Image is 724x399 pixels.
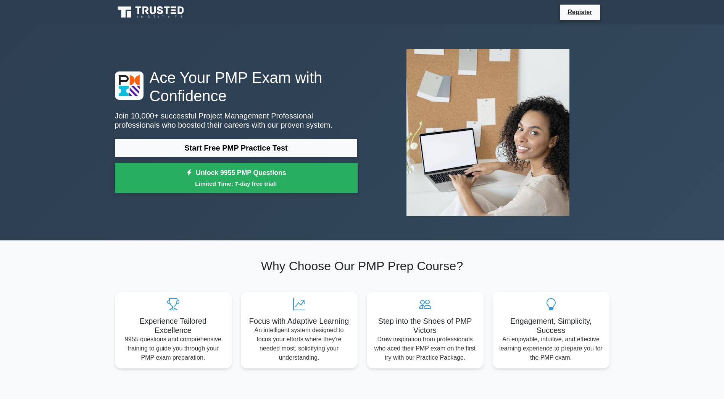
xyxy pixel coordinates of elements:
p: Draw inspiration from professionals who aced their PMP exam on the first try with our Practice Pa... [373,335,477,362]
small: Limited Time: 7-day free trial! [124,179,348,188]
p: An intelligent system designed to focus your efforts where they're needed most, solidifying your ... [247,326,352,362]
h5: Step into the Shoes of PMP Victors [373,316,477,335]
p: An enjoyable, intuitive, and effective learning experience to prepare you for the PMP exam. [499,335,603,362]
p: 9955 questions and comprehensive training to guide you through your PMP exam preparation. [121,335,226,362]
a: Start Free PMP Practice Test [115,139,358,157]
h1: Ace Your PMP Exam with Confidence [115,68,358,105]
h5: Focus with Adaptive Learning [247,316,352,326]
h5: Experience Tailored Excellence [121,316,226,335]
a: Register [563,7,597,17]
a: Unlock 9955 PMP QuestionsLimited Time: 7-day free trial! [115,163,358,193]
h2: Why Choose Our PMP Prep Course? [115,259,610,273]
p: Join 10,000+ successful Project Management Professional professionals who boosted their careers w... [115,111,358,130]
h5: Engagement, Simplicity, Success [499,316,603,335]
